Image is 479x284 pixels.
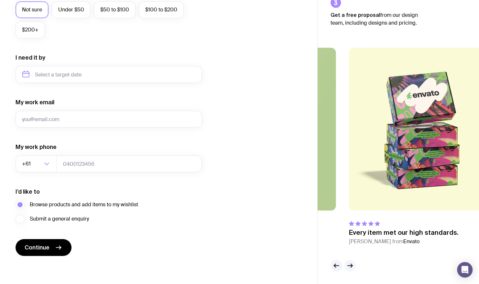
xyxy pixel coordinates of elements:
[16,66,202,83] input: Select a target date
[16,155,57,172] div: Search for option
[349,229,459,236] p: Every item met our high standards.
[139,1,184,18] label: $100 to $200
[201,245,336,253] cite: [PERSON_NAME] from
[16,239,71,256] button: Continue
[349,238,459,245] cite: [PERSON_NAME] from
[16,188,40,196] label: I’d like to
[30,215,89,223] span: Submit a general enquiry
[457,262,473,278] div: Open Intercom Messenger
[16,21,45,38] label: $200+
[331,11,428,27] p: from our design team, including designs and pricing.
[16,98,54,106] label: My work email
[16,54,45,62] label: I need it by
[201,229,336,244] p: The highest-quality merch with the smoothest ordering experience.
[16,143,57,151] label: My work phone
[52,1,91,18] label: Under $50
[32,155,42,172] input: Search for option
[403,238,419,245] span: Envato
[94,1,136,18] label: $50 to $100
[16,111,202,128] input: you@email.com
[16,1,49,18] label: Not sure
[331,12,380,18] strong: Get a free proposal
[57,155,202,172] input: 0400123456
[30,201,138,209] span: Browse products and add items to my wishlist
[25,244,49,251] span: Continue
[22,155,32,172] span: +61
